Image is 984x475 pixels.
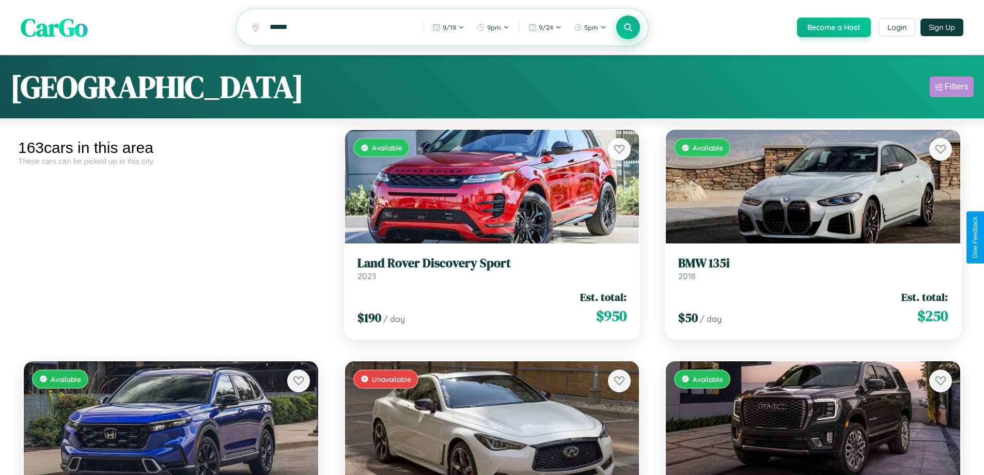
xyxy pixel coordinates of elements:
span: Est. total: [580,289,627,304]
span: $ 190 [357,309,381,326]
div: Filters [945,82,969,92]
div: These cars can be picked up in this city. [18,157,324,165]
span: Available [693,375,723,384]
span: 9 / 19 [443,23,456,32]
h1: [GEOGRAPHIC_DATA] [10,66,304,108]
span: Est. total: [901,289,948,304]
button: 9/19 [427,19,470,36]
a: BMW 135i2018 [678,256,948,281]
span: 9pm [487,23,501,32]
div: 163 cars in this area [18,139,324,157]
span: $ 950 [596,305,627,326]
div: Give Feedback [972,217,979,258]
span: $ 50 [678,309,698,326]
span: Available [693,143,723,152]
span: / day [700,314,722,324]
span: Unavailable [372,375,411,384]
span: CarGo [21,10,88,44]
span: Available [372,143,402,152]
span: 9 / 24 [539,23,553,32]
button: Login [879,18,915,37]
button: Sign Up [920,19,963,36]
button: Become a Host [797,18,871,37]
span: 2018 [678,271,696,281]
span: Available [51,375,81,384]
h3: BMW 135i [678,256,948,271]
span: / day [383,314,405,324]
button: Filters [930,76,974,97]
button: 5pm [569,19,612,36]
span: $ 250 [917,305,948,326]
button: 9/24 [523,19,567,36]
h3: Land Rover Discovery Sport [357,256,627,271]
span: 5pm [584,23,598,32]
button: 9pm [472,19,514,36]
a: Land Rover Discovery Sport2023 [357,256,627,281]
span: 2023 [357,271,376,281]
